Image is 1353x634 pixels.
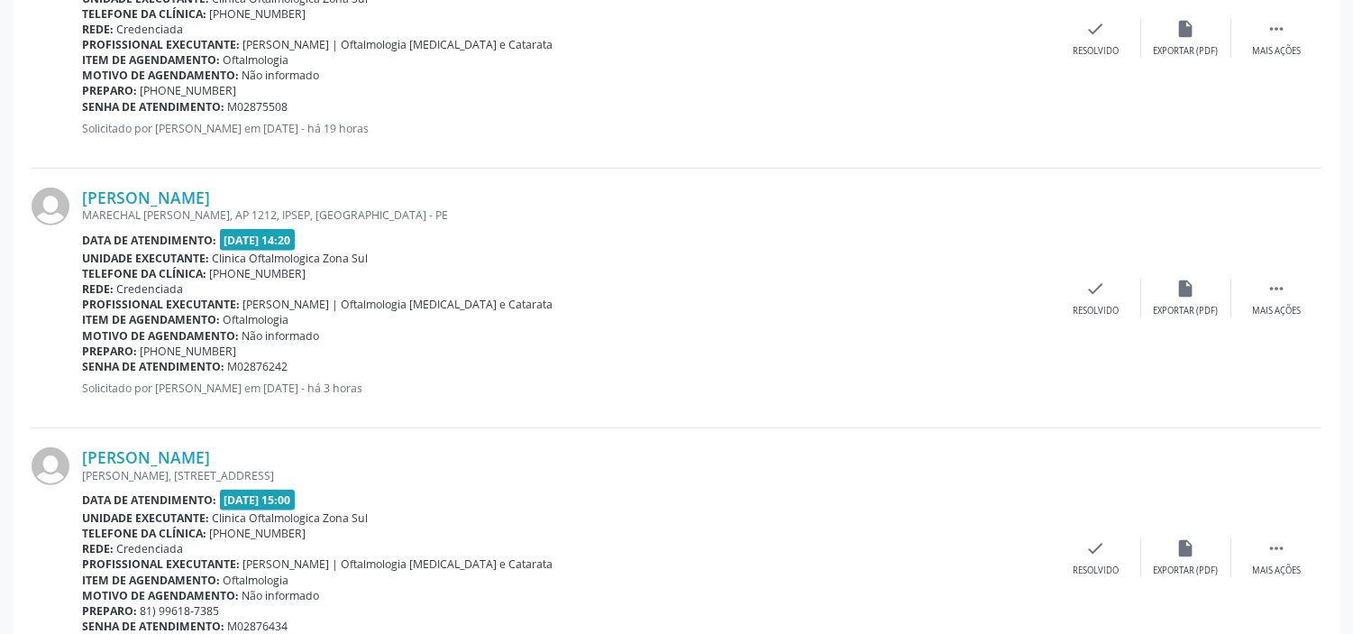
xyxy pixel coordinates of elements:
[242,68,320,83] span: Não informado
[1086,19,1106,39] i: check
[220,490,296,510] span: [DATE] 15:00
[141,83,237,98] span: [PHONE_NUMBER]
[1252,565,1301,577] div: Mais ações
[224,312,289,327] span: Oftalmologia
[224,573,289,588] span: Oftalmologia
[82,188,210,207] a: [PERSON_NAME]
[82,468,1051,483] div: [PERSON_NAME], [STREET_ADDRESS]
[1176,19,1196,39] i: insert_drive_file
[1266,19,1286,39] i: 
[243,37,553,52] span: [PERSON_NAME] | Oftalmologia [MEDICAL_DATA] e Catarata
[82,573,220,588] b: Item de agendamento:
[82,266,206,281] b: Telefone da clínica:
[210,526,306,541] span: [PHONE_NUMBER]
[1176,538,1196,558] i: insert_drive_file
[82,312,220,327] b: Item de agendamento:
[243,297,553,312] span: [PERSON_NAME] | Oftalmologia [MEDICAL_DATA] e Catarata
[117,281,184,297] span: Credenciada
[210,266,306,281] span: [PHONE_NUMBER]
[228,619,288,634] span: M02876434
[1252,305,1301,317] div: Mais ações
[243,556,553,572] span: [PERSON_NAME] | Oftalmologia [MEDICAL_DATA] e Catarata
[82,492,216,508] b: Data de atendimento:
[82,510,209,526] b: Unidade executante:
[228,359,288,374] span: M02876242
[82,381,1051,396] p: Solicitado por [PERSON_NAME] em [DATE] - há 3 horas
[82,447,210,467] a: [PERSON_NAME]
[82,619,224,634] b: Senha de atendimento:
[1073,45,1119,58] div: Resolvido
[220,229,296,250] span: [DATE] 14:20
[82,207,1051,223] div: MARECHAL [PERSON_NAME], AP 1212, IPSEP, [GEOGRAPHIC_DATA] - PE
[210,6,306,22] span: [PHONE_NUMBER]
[213,251,369,266] span: Clinica Oftalmologica Zona Sul
[1252,45,1301,58] div: Mais ações
[242,328,320,344] span: Não informado
[1266,279,1286,299] i: 
[141,344,237,359] span: [PHONE_NUMBER]
[1086,538,1106,558] i: check
[82,99,224,115] b: Senha de atendimento:
[1266,538,1286,558] i: 
[32,188,69,225] img: img
[82,52,220,68] b: Item de agendamento:
[1154,565,1219,577] div: Exportar (PDF)
[82,359,224,374] b: Senha de atendimento:
[224,52,289,68] span: Oftalmologia
[82,556,240,572] b: Profissional executante:
[141,603,220,619] span: 81) 99618-7385
[228,99,288,115] span: M02875508
[82,6,206,22] b: Telefone da clínica:
[1073,305,1119,317] div: Resolvido
[117,541,184,556] span: Credenciada
[242,588,320,603] span: Não informado
[82,37,240,52] b: Profissional executante:
[82,281,114,297] b: Rede:
[82,344,137,359] b: Preparo:
[1176,279,1196,299] i: insert_drive_file
[82,251,209,266] b: Unidade executante:
[1086,279,1106,299] i: check
[82,68,239,83] b: Motivo de agendamento:
[82,121,1051,136] p: Solicitado por [PERSON_NAME] em [DATE] - há 19 horas
[1154,305,1219,317] div: Exportar (PDF)
[82,83,137,98] b: Preparo:
[82,328,239,344] b: Motivo de agendamento:
[82,588,239,603] b: Motivo de agendamento:
[82,297,240,312] b: Profissional executante:
[117,22,184,37] span: Credenciada
[82,541,114,556] b: Rede:
[1073,565,1119,577] div: Resolvido
[213,510,369,526] span: Clinica Oftalmologica Zona Sul
[82,603,137,619] b: Preparo:
[82,22,114,37] b: Rede:
[82,526,206,541] b: Telefone da clínica:
[82,233,216,248] b: Data de atendimento:
[1154,45,1219,58] div: Exportar (PDF)
[32,447,69,485] img: img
